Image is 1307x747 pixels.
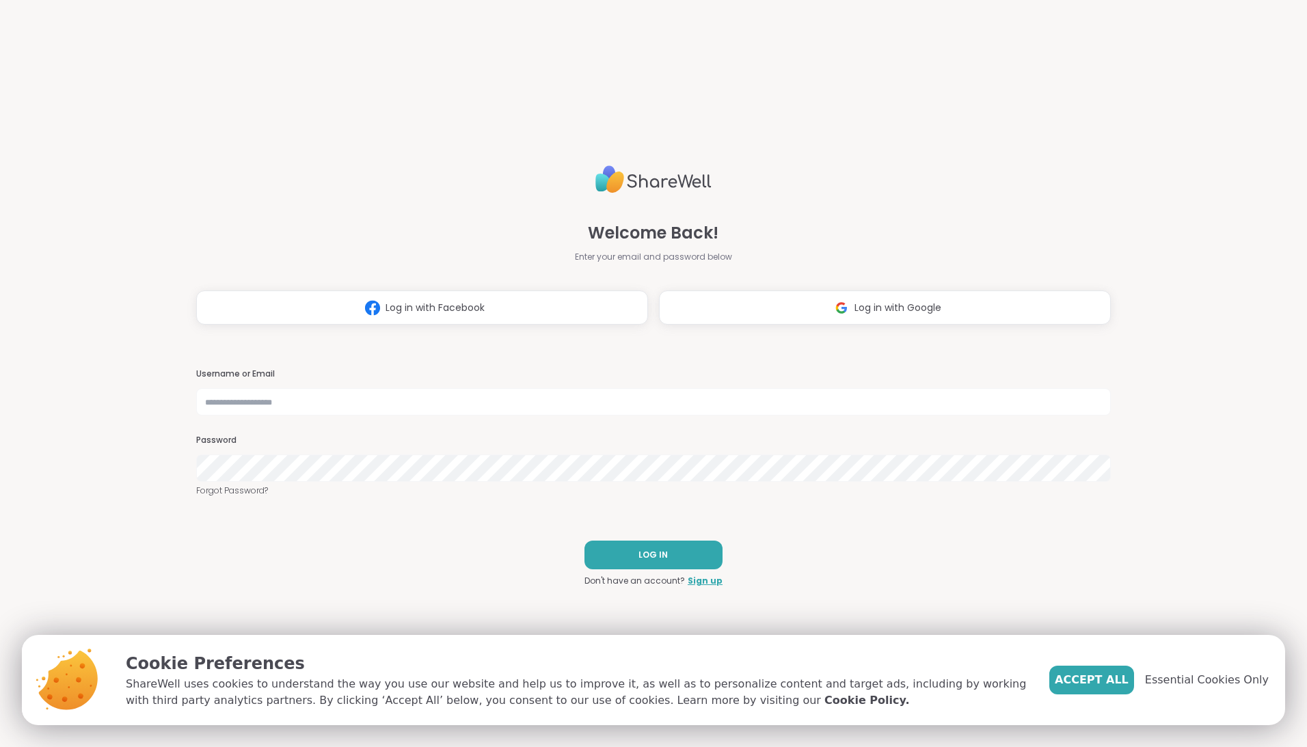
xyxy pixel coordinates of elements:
[196,485,1111,497] a: Forgot Password?
[1049,666,1134,694] button: Accept All
[1055,672,1129,688] span: Accept All
[824,692,909,709] a: Cookie Policy.
[126,651,1027,676] p: Cookie Preferences
[595,160,712,199] img: ShareWell Logo
[196,290,648,325] button: Log in with Facebook
[360,295,386,321] img: ShareWell Logomark
[584,541,723,569] button: LOG IN
[386,301,485,315] span: Log in with Facebook
[196,368,1111,380] h3: Username or Email
[584,575,685,587] span: Don't have an account?
[588,221,718,245] span: Welcome Back!
[828,295,854,321] img: ShareWell Logomark
[638,549,668,561] span: LOG IN
[659,290,1111,325] button: Log in with Google
[575,251,732,263] span: Enter your email and password below
[854,301,941,315] span: Log in with Google
[688,575,723,587] a: Sign up
[196,435,1111,446] h3: Password
[1145,672,1269,688] span: Essential Cookies Only
[126,676,1027,709] p: ShareWell uses cookies to understand the way you use our website and help us to improve it, as we...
